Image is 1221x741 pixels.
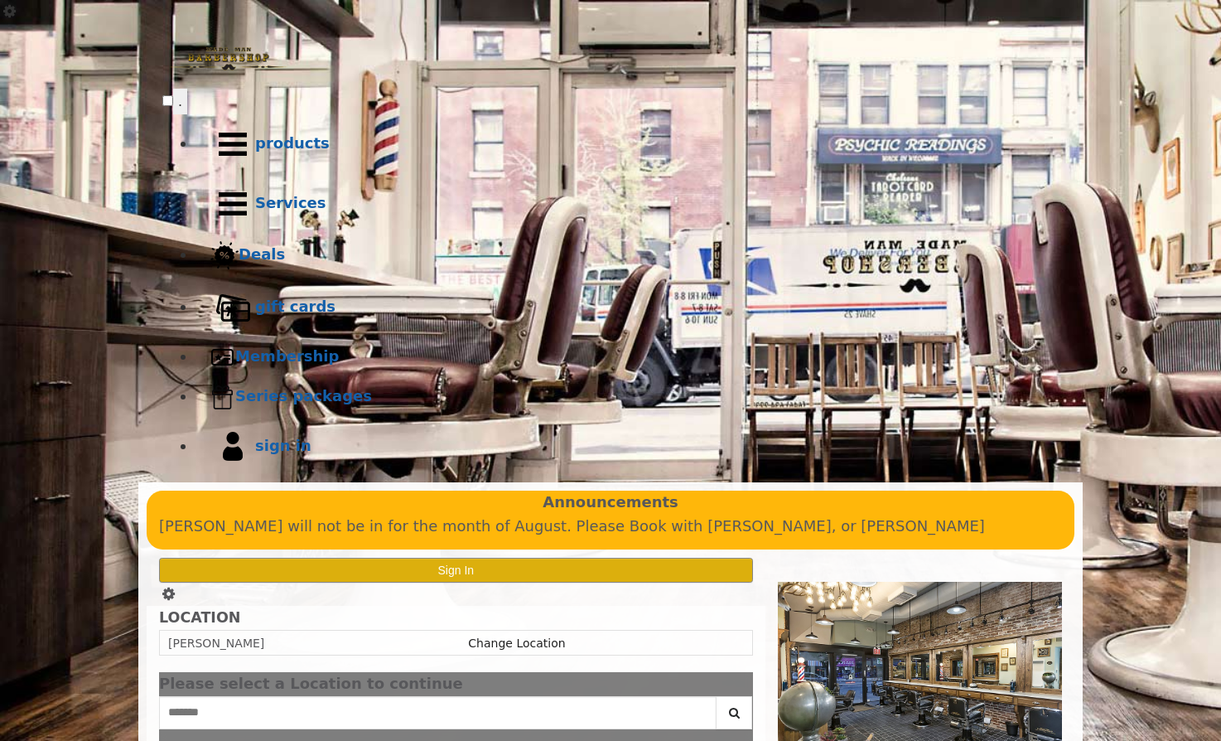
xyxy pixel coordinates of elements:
[195,417,1059,477] a: sign insign in
[159,609,240,626] b: LOCATION
[210,385,235,409] img: Series packages
[195,377,1059,417] a: Series packagesSeries packages
[162,95,173,106] input: menu toggle
[195,278,1059,337] a: Gift cardsgift cards
[159,696,753,738] div: Center Select
[159,558,753,582] button: Sign In
[543,491,678,515] b: Announcements
[255,134,330,152] b: products
[210,122,255,167] img: Products
[728,679,753,690] button: close dialog
[255,194,326,211] b: Services
[210,182,255,226] img: Services
[210,345,235,370] img: Membership
[159,675,463,692] span: Please select a Location to continue
[195,114,1059,174] a: Productsproducts
[725,707,744,719] i: Search button
[195,337,1059,377] a: MembershipMembership
[159,696,717,729] input: Search Center
[195,174,1059,234] a: ServicesServices
[159,515,1062,539] p: [PERSON_NAME] will not be in for the month of August. Please Book with [PERSON_NAME], or [PERSON_...
[173,89,187,114] button: menu toggle
[255,298,335,315] b: gift cards
[468,637,565,650] a: Change Location
[255,437,311,454] b: sign in
[168,637,264,650] span: [PERSON_NAME]
[235,347,339,365] b: Membership
[235,387,372,404] b: Series packages
[195,234,1059,278] a: DealsDeals
[210,241,239,270] img: Deals
[178,93,182,109] span: .
[210,424,255,469] img: sign in
[210,285,255,330] img: Gift cards
[239,245,285,263] b: Deals
[162,32,295,85] img: Made Man Barbershop logo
